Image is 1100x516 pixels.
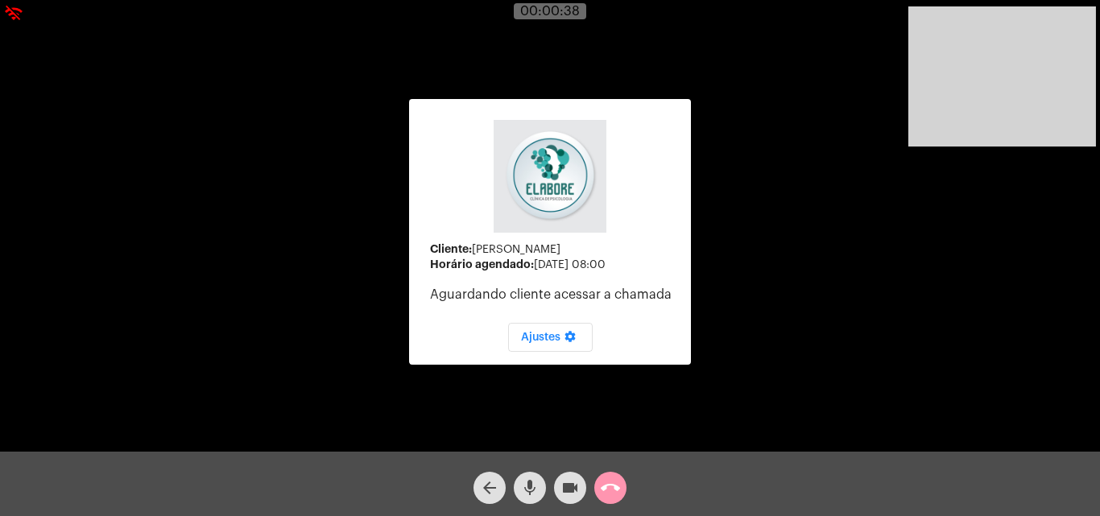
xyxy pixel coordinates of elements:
div: [DATE] 08:00 [430,258,678,271]
span: 00:00:38 [520,5,580,18]
mat-icon: arrow_back [480,478,499,497]
mat-icon: videocam [560,478,580,497]
strong: Cliente: [430,243,472,254]
button: Ajustes [508,323,593,352]
div: [PERSON_NAME] [430,243,678,256]
span: Ajustes [521,332,580,343]
mat-icon: settings [560,330,580,349]
mat-icon: mic [520,478,540,497]
img: 4c6856f8-84c7-1050-da6c-cc5081a5dbaf.jpg [494,120,606,233]
strong: Horário agendado: [430,258,534,270]
p: Aguardando cliente acessar a chamada [430,287,678,302]
mat-icon: call_end [601,478,620,497]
